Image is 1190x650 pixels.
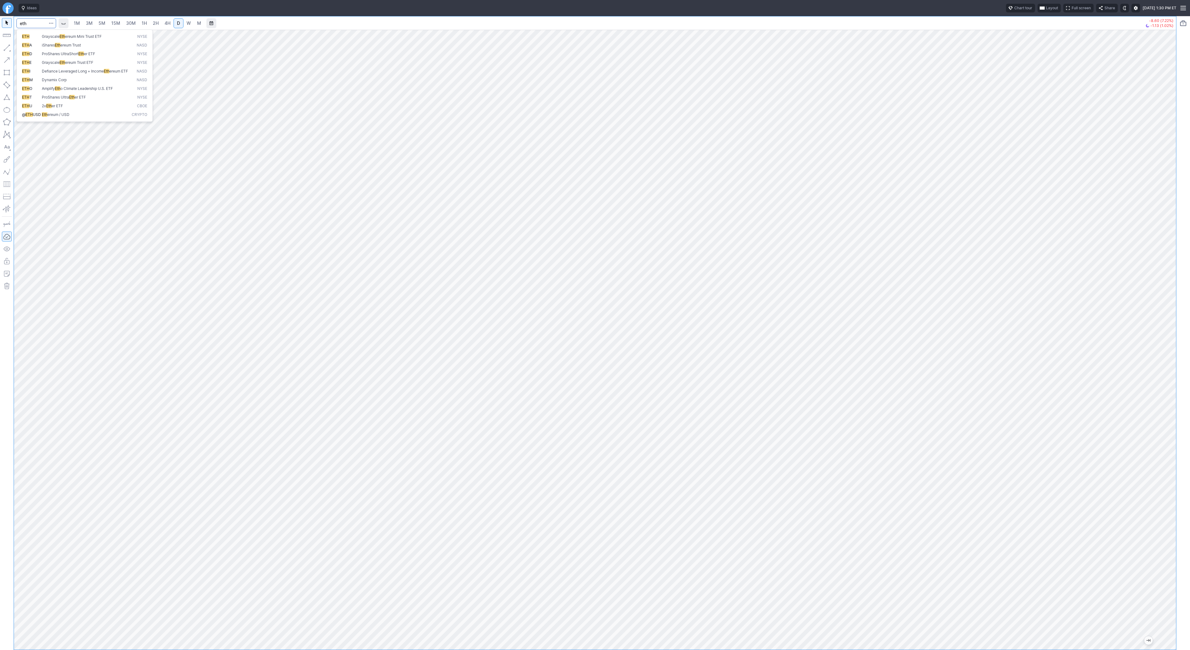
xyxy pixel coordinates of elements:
[137,104,147,109] span: CBOE
[78,51,84,56] span: Eth
[22,95,29,99] span: ETH
[137,69,147,74] span: NASD
[162,18,173,28] a: 4H
[22,86,29,91] span: ETH
[1131,4,1140,12] button: Settings
[2,269,12,279] button: Add note
[2,92,12,102] button: Triangle
[42,69,104,73] span: Defiance Leveraged Long + Income
[2,142,12,152] button: Text
[46,104,52,108] span: Eth
[126,20,136,26] span: 30M
[2,232,12,241] button: Drawings Autosave: On
[1150,24,1174,28] span: -1.13 (1.02%)
[2,43,12,53] button: Line
[109,69,128,73] span: ereum ETF
[2,55,12,65] button: Arrow
[2,179,12,189] button: Fibonacci retracements
[33,112,41,117] span: USD
[60,86,113,91] span: o Climate Leadership U.S. ETF
[206,18,216,28] button: Range
[1006,4,1035,12] button: Chart tour
[2,167,12,177] button: Elliott waves
[42,95,69,99] span: ProShares Ultra
[74,20,80,26] span: 1M
[1014,5,1032,11] span: Chart tour
[22,104,29,108] span: ETH
[2,244,12,254] button: Hide drawings
[2,80,12,90] button: Rotated rectangle
[42,77,67,82] span: Dynamix Corp
[2,192,12,201] button: Position
[22,69,29,73] span: ETH
[2,154,12,164] button: Brush
[137,95,147,100] span: NYSE
[59,60,65,65] span: Eth
[139,18,150,28] a: 1H
[42,104,46,108] span: 2x
[27,5,37,11] span: Ideas
[2,68,12,77] button: Rectangle
[29,95,32,99] span: T
[132,112,147,117] span: Crypto
[137,77,147,83] span: NASD
[137,43,147,48] span: NASD
[29,104,32,108] span: U
[1038,4,1061,12] button: Layout
[47,112,69,117] span: ereum / USD
[65,60,93,65] span: ereum Trust ETF
[1096,4,1118,12] button: Share
[1046,5,1058,11] span: Layout
[42,43,55,47] span: iShares
[84,51,95,56] span: er ETF
[1072,5,1091,11] span: Full screen
[142,20,147,26] span: 1H
[86,20,93,26] span: 3M
[22,34,29,39] span: ETH
[83,18,95,28] a: 3M
[1146,19,1174,23] p: -8.60 (7.22%)
[2,18,12,28] button: Mouse
[75,95,86,99] span: er ETF
[29,69,30,73] span: I
[42,51,78,56] span: ProShares UltraShort
[71,18,83,28] a: 1M
[65,34,102,39] span: ereum Mini Trust ETF
[1143,5,1176,11] span: [DATE] 1:30 PM ET
[69,95,75,99] span: Eth
[29,51,32,56] span: D
[42,60,59,65] span: Grayscale
[2,2,14,14] a: Finviz.com
[59,18,68,28] button: Interval
[108,18,123,28] a: 15M
[22,112,25,117] span: @
[184,18,194,28] a: W
[19,4,39,12] button: Ideas
[2,219,12,229] button: Drawing mode: Single
[22,60,29,65] span: ETH
[150,18,161,28] a: 2H
[47,18,55,28] button: Search
[16,18,56,28] input: Search
[2,30,12,40] button: Measure
[197,20,201,26] span: M
[99,20,105,26] span: 5M
[55,43,60,47] span: Eth
[123,18,139,28] a: 30M
[2,130,12,139] button: XABCD
[60,43,81,47] span: ereum Trust
[29,86,32,91] span: O
[187,20,191,26] span: W
[137,60,147,65] span: NYSE
[2,256,12,266] button: Lock drawings
[174,18,183,28] a: D
[165,20,170,26] span: 4H
[1120,4,1129,12] button: Toggle dark mode
[1104,5,1115,11] span: Share
[22,43,29,47] span: ETH
[194,18,204,28] a: M
[137,34,147,39] span: NYSE
[1178,18,1188,28] button: Portfolio watchlist
[137,51,147,57] span: NYSE
[42,112,47,117] span: Eth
